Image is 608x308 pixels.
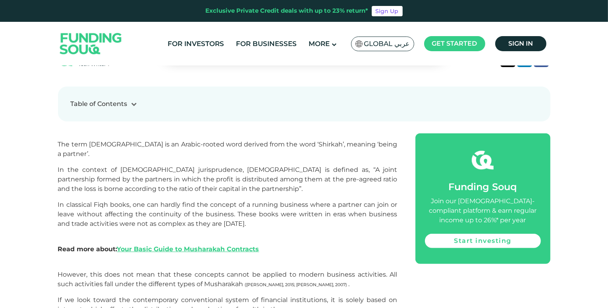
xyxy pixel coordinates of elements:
[234,37,299,50] a: For Businesses
[309,40,330,48] span: More
[58,141,398,158] span: The term [DEMOGRAPHIC_DATA] is an Arabic-rooted word derived from the word ‘Shirkah’, meaning ‘be...
[206,6,369,15] div: Exclusive Private Credit deals with up to 23% return*
[472,149,494,171] img: fsicon
[52,24,130,64] img: Logo
[71,99,127,109] div: Table of Contents
[58,201,398,227] span: In classical Fiqh books, one can hardly find the concept of a running business where a partner ca...
[425,196,541,225] div: Join our [DEMOGRAPHIC_DATA]-compliant platform & earn regular income up to 26%* per year
[58,166,398,192] span: In the context of [DEMOGRAPHIC_DATA] jurisprudence, [DEMOGRAPHIC_DATA] is defined as, “A joint pa...
[425,234,541,248] a: Start investing
[495,36,546,51] a: Sign in
[449,181,517,192] span: Funding Souq
[58,245,259,253] span: Read more about:
[508,40,533,47] span: Sign in
[364,39,410,48] span: Global عربي
[58,271,398,288] span: However, this does not mean that these concepts cannot be applied to modern business activities. ...
[432,40,477,47] span: Get started
[349,280,350,288] span: .
[372,6,403,16] a: Sign Up
[166,37,226,50] a: For Investors
[117,245,259,253] a: Your Basic Guide to Musharakah Contracts
[245,282,347,287] span: ([PERSON_NAME], 2015; [PERSON_NAME], 2007)
[355,40,363,47] img: SA Flag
